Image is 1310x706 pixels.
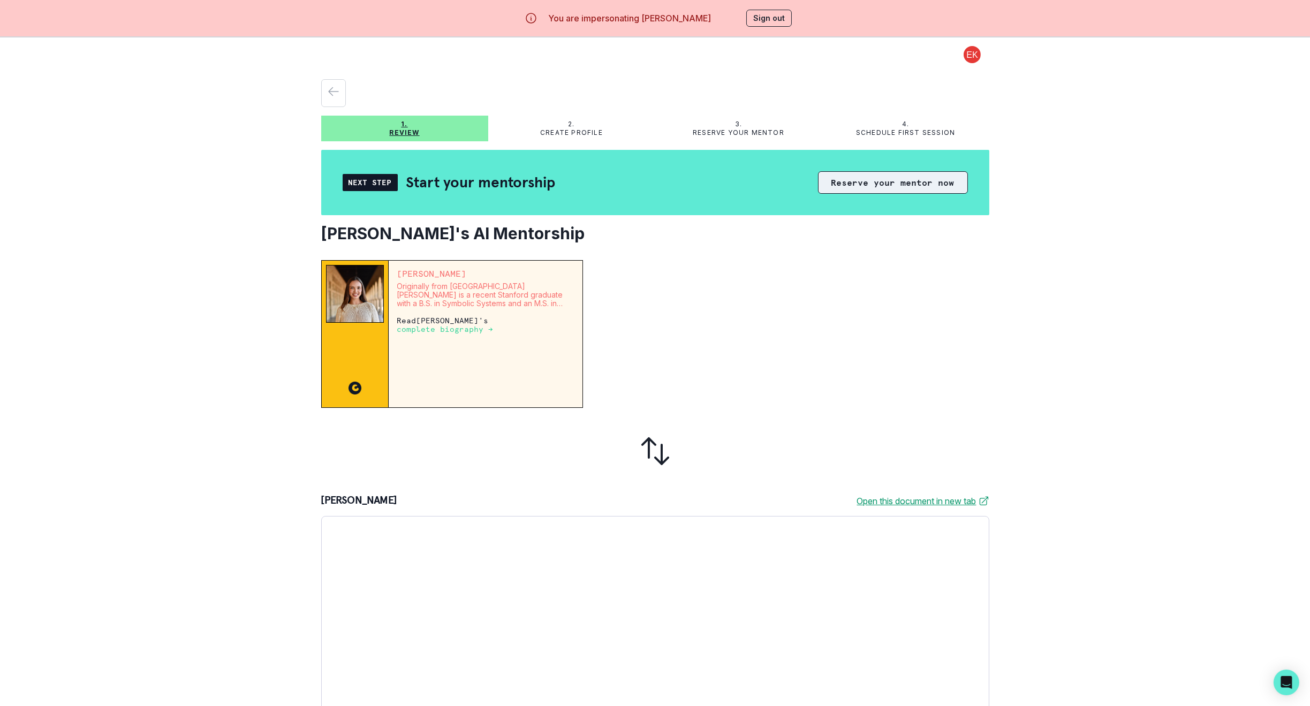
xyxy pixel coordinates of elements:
p: Read [PERSON_NAME] 's [397,316,574,333]
div: Next Step [343,174,398,191]
p: You are impersonating [PERSON_NAME] [548,12,711,25]
a: complete biography → [397,324,494,333]
p: 3. [735,120,742,128]
p: complete biography → [397,325,494,333]
img: CC image [349,382,361,394]
p: [PERSON_NAME] [397,269,574,278]
div: Open Intercom Messenger [1274,670,1299,695]
p: Schedule first session [856,128,955,137]
button: profile picture [955,46,989,63]
p: Reserve your mentor [693,128,784,137]
p: Originally from [GEOGRAPHIC_DATA][PERSON_NAME] is a recent Stanford graduate with a B.S. in Symbo... [397,282,574,308]
p: 2. [568,120,574,128]
p: Create profile [540,128,603,137]
p: Review [389,128,419,137]
button: Sign out [746,10,792,27]
img: Mentor Image [326,265,384,323]
h2: Start your mentorship [406,173,556,192]
button: Reserve your mentor now [818,171,968,194]
h2: [PERSON_NAME]'s AI Mentorship [321,224,989,243]
a: Open this document in new tab [857,495,989,507]
p: [PERSON_NAME] [321,495,397,507]
p: 4. [902,120,909,128]
p: 1. [401,120,407,128]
